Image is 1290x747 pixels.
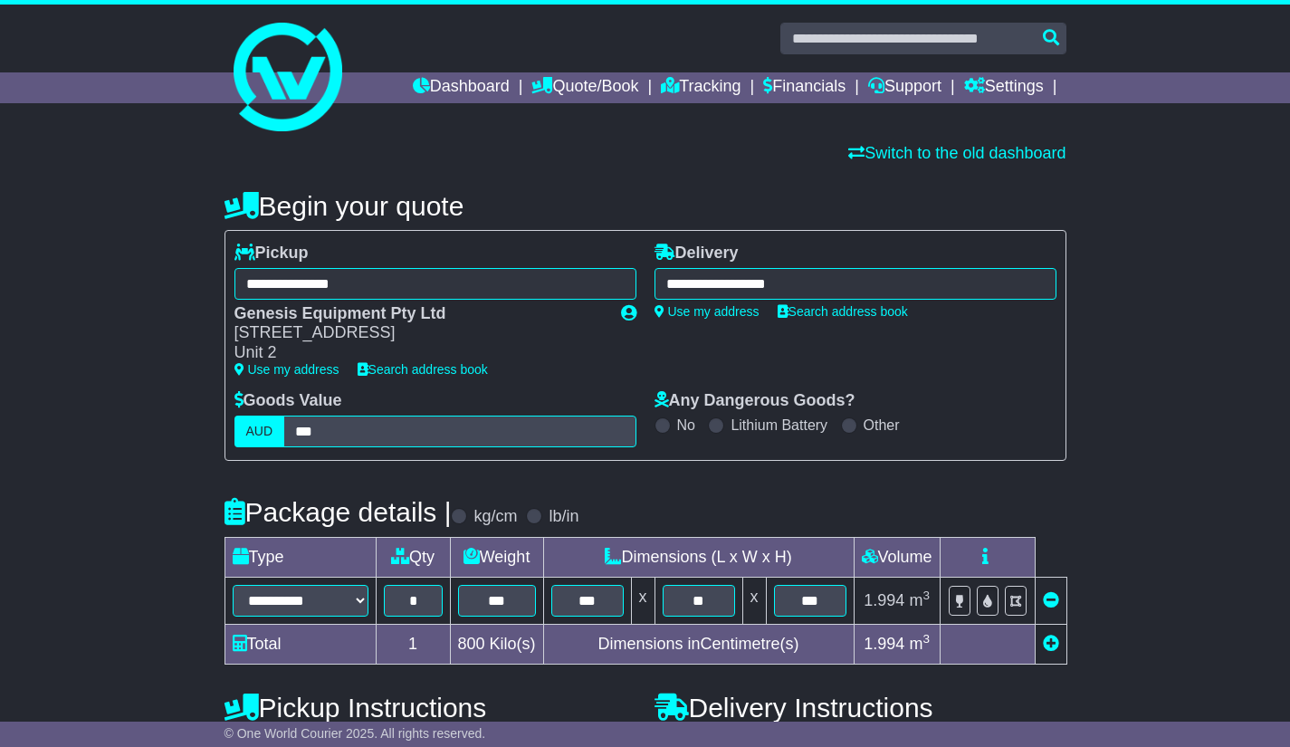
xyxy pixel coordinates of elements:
[864,591,904,609] span: 1.994
[763,72,846,103] a: Financials
[234,304,603,324] div: Genesis Equipment Pty Ltd
[234,362,339,377] a: Use my address
[864,417,900,434] label: Other
[225,726,486,741] span: © One World Courier 2025. All rights reserved.
[655,693,1066,723] h4: Delivery Instructions
[234,391,342,411] label: Goods Value
[234,323,603,343] div: [STREET_ADDRESS]
[655,391,855,411] label: Any Dangerous Goods?
[225,693,636,723] h4: Pickup Instructions
[225,191,1066,221] h4: Begin your quote
[549,507,578,527] label: lb/in
[864,635,904,653] span: 1.994
[225,497,452,527] h4: Package details |
[358,362,488,377] a: Search address book
[868,72,941,103] a: Support
[631,577,655,624] td: x
[677,417,695,434] label: No
[909,635,930,653] span: m
[234,343,603,363] div: Unit 2
[742,577,766,624] td: x
[450,537,543,577] td: Weight
[473,507,517,527] label: kg/cm
[909,591,930,609] span: m
[450,624,543,664] td: Kilo(s)
[731,417,827,434] label: Lithium Battery
[1043,591,1059,609] a: Remove this item
[543,537,854,577] td: Dimensions (L x W x H)
[376,537,450,577] td: Qty
[655,304,760,319] a: Use my address
[922,632,930,646] sup: 3
[848,144,1065,162] a: Switch to the old dashboard
[1043,635,1059,653] a: Add new item
[413,72,510,103] a: Dashboard
[234,416,285,447] label: AUD
[661,72,741,103] a: Tracking
[458,635,485,653] span: 800
[225,624,376,664] td: Total
[225,537,376,577] td: Type
[778,304,908,319] a: Search address book
[922,589,930,602] sup: 3
[531,72,638,103] a: Quote/Book
[964,72,1044,103] a: Settings
[234,244,309,263] label: Pickup
[376,624,450,664] td: 1
[854,537,940,577] td: Volume
[655,244,739,263] label: Delivery
[543,624,854,664] td: Dimensions in Centimetre(s)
